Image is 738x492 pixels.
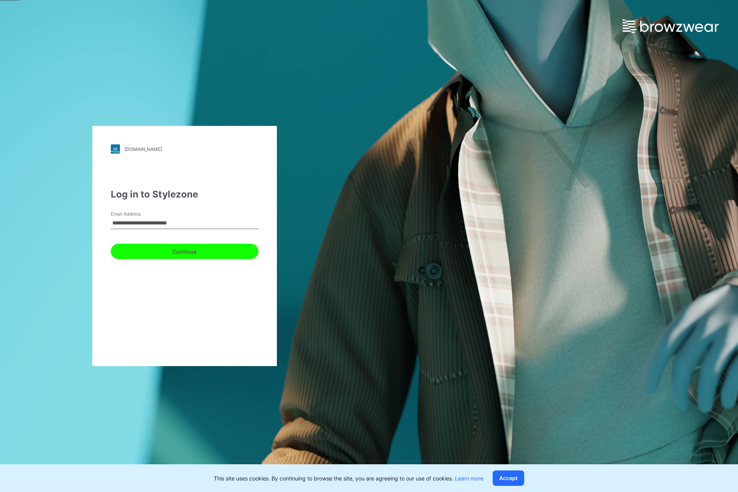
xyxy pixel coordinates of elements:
div: [DOMAIN_NAME] [125,146,162,152]
p: This site uses cookies. By continuing to browse the site, you are agreeing to our use of cookies. [214,474,483,482]
a: Learn more [455,475,483,482]
img: browzwear-logo.e42bd6dac1945053ebaf764b6aa21510.svg [623,19,719,33]
a: [DOMAIN_NAME] [111,144,258,154]
label: Email Address [111,211,165,218]
button: Continue [111,244,258,259]
img: stylezone-logo.562084cfcfab977791bfbf7441f1a819.svg [111,144,120,154]
div: Log in to Stylezone [111,187,258,201]
button: Accept [493,470,524,486]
